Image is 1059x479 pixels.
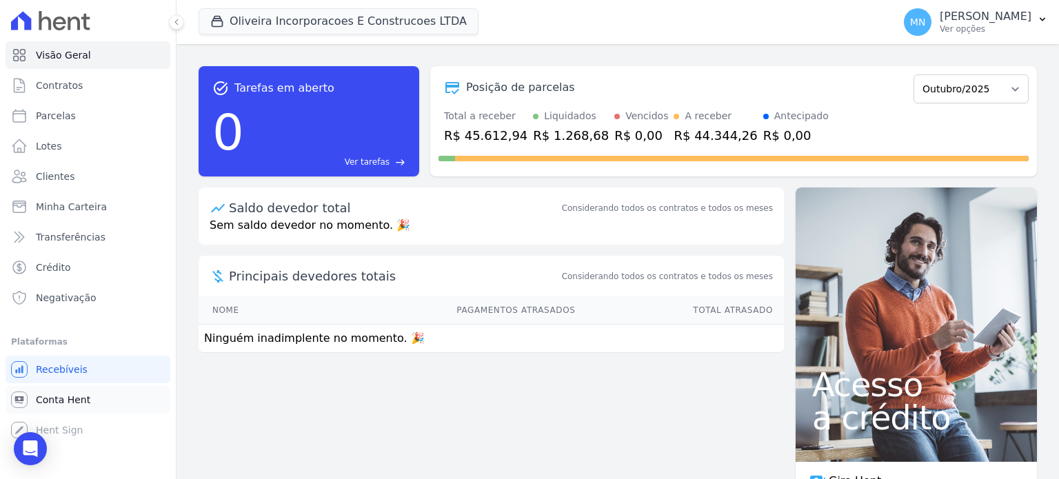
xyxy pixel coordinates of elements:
span: Transferências [36,230,105,244]
span: Minha Carteira [36,200,107,214]
a: Lotes [6,132,170,160]
div: Total a receber [444,109,527,123]
div: Liquidados [544,109,596,123]
span: east [395,157,405,167]
button: MN [PERSON_NAME] Ver opções [893,3,1059,41]
span: Contratos [36,79,83,92]
th: Nome [199,296,303,325]
a: Minha Carteira [6,193,170,221]
div: Vencidos [625,109,668,123]
a: Clientes [6,163,170,190]
span: task_alt [212,80,229,96]
span: Principais devedores totais [229,267,559,285]
a: Transferências [6,223,170,251]
span: Acesso [812,368,1020,401]
span: Ver tarefas [345,156,390,168]
div: Posição de parcelas [466,79,575,96]
span: Recebíveis [36,363,88,376]
a: Crédito [6,254,170,281]
div: R$ 44.344,26 [674,126,757,145]
a: Parcelas [6,102,170,130]
span: Parcelas [36,109,76,123]
div: R$ 1.268,68 [533,126,609,145]
span: Crédito [36,261,71,274]
a: Recebíveis [6,356,170,383]
span: Lotes [36,139,62,153]
div: A receber [685,109,732,123]
span: MN [910,17,926,27]
div: Plataformas [11,334,165,350]
div: 0 [212,96,244,168]
span: Conta Hent [36,393,90,407]
a: Ver tarefas east [250,156,405,168]
span: Clientes [36,170,74,183]
th: Total Atrasado [576,296,784,325]
span: Tarefas em aberto [234,80,334,96]
p: Sem saldo devedor no momento. 🎉 [199,217,784,245]
a: Contratos [6,72,170,99]
div: Considerando todos os contratos e todos os meses [562,202,773,214]
th: Pagamentos Atrasados [303,296,576,325]
div: Saldo devedor total [229,198,559,217]
div: Open Intercom Messenger [14,432,47,465]
span: Negativação [36,291,97,305]
span: a crédito [812,401,1020,434]
span: Visão Geral [36,48,91,62]
div: Antecipado [774,109,829,123]
p: [PERSON_NAME] [940,10,1031,23]
a: Visão Geral [6,41,170,69]
div: R$ 45.612,94 [444,126,527,145]
td: Ninguém inadimplente no momento. 🎉 [199,325,784,353]
button: Oliveira Incorporacoes E Construcoes LTDA [199,8,478,34]
a: Conta Hent [6,386,170,414]
div: R$ 0,00 [763,126,829,145]
div: R$ 0,00 [614,126,668,145]
span: Considerando todos os contratos e todos os meses [562,270,773,283]
a: Negativação [6,284,170,312]
p: Ver opções [940,23,1031,34]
